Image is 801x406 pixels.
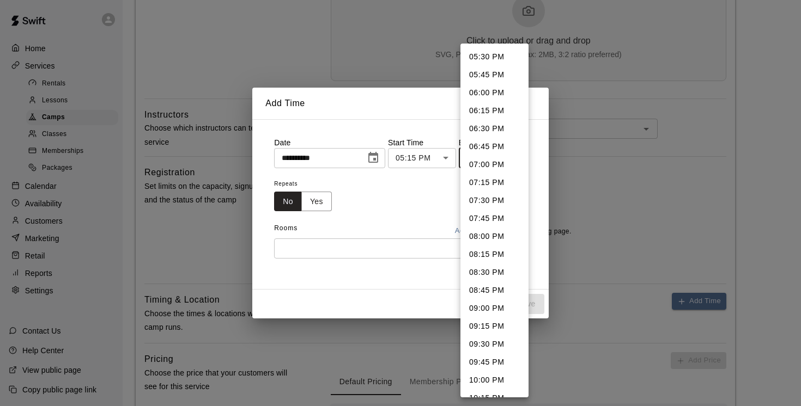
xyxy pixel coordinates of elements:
li: 05:30 PM [460,48,529,66]
li: 07:15 PM [460,174,529,192]
li: 07:00 PM [460,156,529,174]
li: 09:00 PM [460,299,529,317]
li: 09:15 PM [460,317,529,335]
li: 06:15 PM [460,102,529,120]
li: 09:45 PM [460,353,529,371]
li: 07:30 PM [460,192,529,210]
li: 10:00 PM [460,371,529,389]
li: 06:30 PM [460,120,529,138]
li: 05:45 PM [460,66,529,84]
li: 08:00 PM [460,227,529,245]
li: 09:30 PM [460,335,529,353]
li: 06:45 PM [460,138,529,156]
li: 07:45 PM [460,210,529,227]
li: 06:00 PM [460,84,529,102]
li: 08:15 PM [460,245,529,263]
li: 08:30 PM [460,263,529,281]
li: 08:45 PM [460,281,529,299]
